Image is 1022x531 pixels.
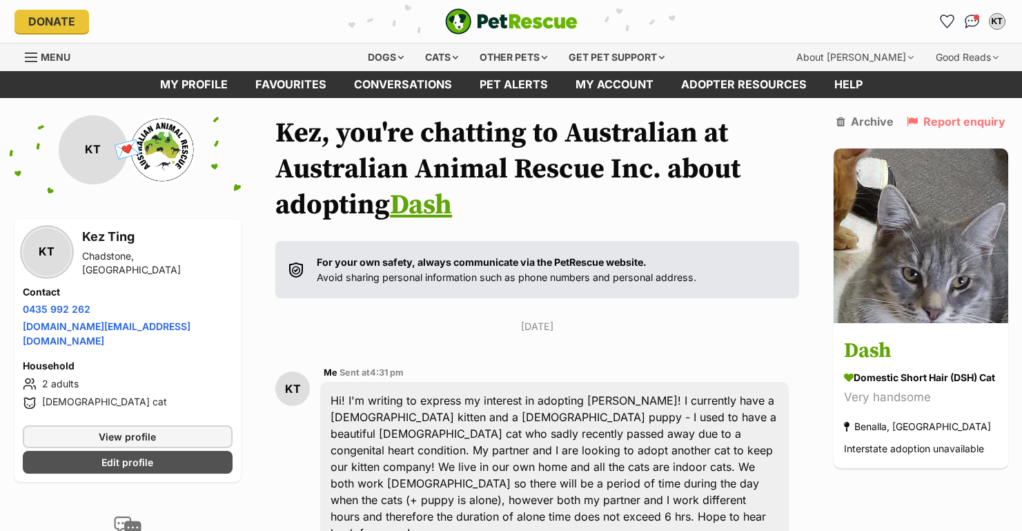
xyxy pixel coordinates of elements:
h4: Household [23,359,233,373]
a: Pet alerts [466,71,562,98]
div: KT [275,371,310,406]
div: KT [23,228,71,276]
button: My account [986,10,1008,32]
div: KT [990,15,1004,28]
a: Help [820,71,876,98]
a: conversations [340,71,466,98]
div: Dogs [358,44,413,71]
div: Good Reads [926,44,1008,71]
div: Very handsome [844,388,998,407]
a: Donate [14,10,89,33]
div: KT [59,115,128,184]
a: Archive [836,115,894,128]
li: 2 adults [23,376,233,392]
a: View profile [23,425,233,448]
div: Domestic Short Hair (DSH) Cat [844,370,998,385]
span: Me [324,367,337,378]
img: Dash [834,148,1008,323]
span: Menu [41,51,70,63]
strong: For your own safety, always communicate via the PetRescue website. [317,256,647,268]
a: Menu [25,44,80,68]
img: chat-41dd97257d64d25036548639549fe6c8038ab92f7586957e7f3b1b290dea8141.svg [965,15,979,28]
p: Avoid sharing personal information such as phone numbers and personal address. [317,255,696,284]
span: 4:31 pm [370,367,404,378]
li: [DEMOGRAPHIC_DATA] cat [23,395,233,412]
img: logo-e224e6f780fb5917bec1dbf3a21bbac754714ae5b6737aabdf751b685950b380.svg [445,8,578,35]
a: [DOMAIN_NAME][EMAIL_ADDRESS][DOMAIN_NAME] [23,320,190,347]
span: View profile [99,429,156,444]
a: Dash Domestic Short Hair (DSH) Cat Very handsome Benalla, [GEOGRAPHIC_DATA] Interstate adoption u... [834,325,1008,468]
a: Dash [390,188,452,222]
p: [DATE] [275,319,798,334]
div: Cats [415,44,468,71]
a: Report enquiry [907,115,1005,128]
h3: Dash [844,336,998,367]
span: Interstate adoption unavailable [844,443,984,454]
ul: Account quick links [936,10,1008,32]
a: Adopter resources [667,71,820,98]
a: Conversations [961,10,983,32]
div: Benalla, [GEOGRAPHIC_DATA] [844,417,991,436]
a: 0435 992 262 [23,303,90,315]
div: About [PERSON_NAME] [787,44,923,71]
span: Sent at [340,367,404,378]
a: My profile [146,71,242,98]
div: Chadstone, [GEOGRAPHIC_DATA] [82,249,233,277]
a: Edit profile [23,451,233,474]
a: PetRescue [445,8,578,35]
span: Edit profile [101,455,153,470]
a: Favourites [936,10,959,32]
div: Get pet support [559,44,674,71]
h1: Kez, you're chatting to Australian at Australian Animal Rescue Inc. about adopting [275,115,798,223]
span: 💌 [112,135,143,164]
a: Favourites [242,71,340,98]
h4: Contact [23,285,233,299]
div: Other pets [470,44,557,71]
img: Australian Animal Rescue Inc. profile pic [128,115,197,184]
h3: Kez Ting [82,227,233,247]
a: My account [562,71,667,98]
